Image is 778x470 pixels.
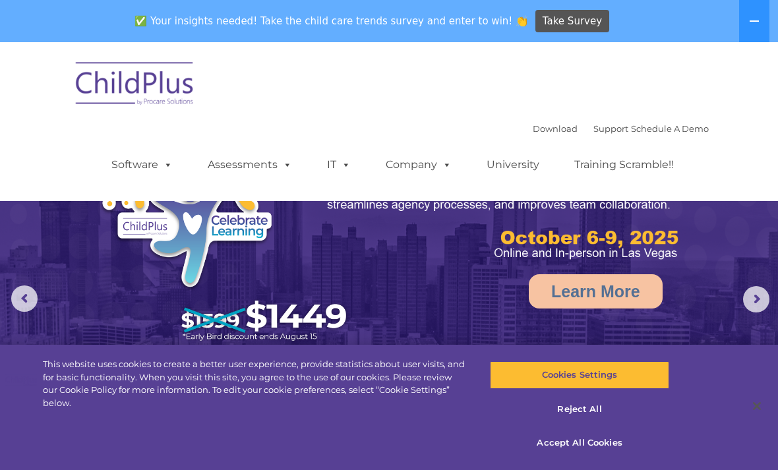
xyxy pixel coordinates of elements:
a: Software [98,152,186,178]
a: Training Scramble!! [561,152,687,178]
font: | [533,123,709,134]
a: IT [314,152,364,178]
div: This website uses cookies to create a better user experience, provide statistics about user visit... [43,358,467,409]
span: Take Survey [543,10,602,33]
a: University [473,152,553,178]
a: Take Survey [535,10,610,33]
button: Accept All Cookies [490,429,669,457]
button: Cookies Settings [490,361,669,389]
a: Company [373,152,465,178]
a: Assessments [194,152,305,178]
a: Schedule A Demo [631,123,709,134]
button: Close [742,392,771,421]
a: Support [593,123,628,134]
span: ✅ Your insights needed! Take the child care trends survey and enter to win! 👏 [130,9,533,34]
button: Reject All [490,396,669,423]
img: ChildPlus by Procare Solutions [69,53,201,119]
a: Download [533,123,578,134]
a: Learn More [529,274,663,308]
